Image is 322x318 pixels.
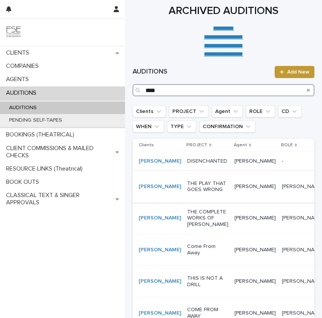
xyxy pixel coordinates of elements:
[187,209,228,228] p: THE COMPLETE WORKS OF [PERSON_NAME]
[3,145,116,159] p: CLIENT COMMISSIONS & MAILED CHECKS
[234,183,276,190] p: [PERSON_NAME]
[3,76,35,83] p: AGENTS
[186,141,207,149] p: PROJECT
[3,89,42,97] p: AUDITIONS
[133,67,270,77] h1: AUDITIONS
[234,141,247,149] p: Agent
[287,69,309,75] span: Add New
[246,105,275,117] button: ROLE
[3,117,68,124] p: PENDING SELF-TAPES
[139,215,181,221] a: [PERSON_NAME]
[133,84,314,96] input: Search
[282,157,285,164] p: -
[234,215,276,221] p: [PERSON_NAME]
[3,49,35,56] p: CLIENTS
[6,25,21,40] img: 9JgRvJ3ETPGCJDhvPVA5
[281,141,293,149] p: ROLE
[139,183,181,190] a: [PERSON_NAME]
[133,105,166,117] button: Clients
[139,141,154,149] p: Clients
[133,4,314,18] h1: ARCHIVED AUDITIONS
[3,105,43,111] p: AUDITIONS
[234,310,276,316] p: [PERSON_NAME]
[169,105,209,117] button: PROJECT
[3,63,45,70] p: COMPANIES
[139,158,181,164] a: [PERSON_NAME]
[187,158,228,164] p: DISENCHANTED
[139,310,181,316] a: [PERSON_NAME]
[3,179,45,186] p: BOOK OUTS
[3,192,116,206] p: CLASSICAL TEXT & SINGER APPROVALS
[133,121,164,133] button: WHEN
[234,278,276,285] p: [PERSON_NAME]
[212,105,243,117] button: Agent
[187,180,228,193] p: THE PLAY THAT GOES WRONG
[278,105,302,117] button: CD
[234,158,276,164] p: [PERSON_NAME]
[199,121,255,133] button: CONFIRMATION
[187,275,228,288] p: THIS IS NOT A DRILL
[139,247,181,253] a: [PERSON_NAME]
[187,243,228,256] p: Come From Away
[139,278,181,285] a: [PERSON_NAME]
[167,121,196,133] button: TYPE
[275,66,314,78] a: Add New
[234,247,276,253] p: [PERSON_NAME]
[3,131,80,138] p: BOOKINGS (THEATRICAL)
[3,165,89,172] p: RESOURCE LINKS (Theatrical)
